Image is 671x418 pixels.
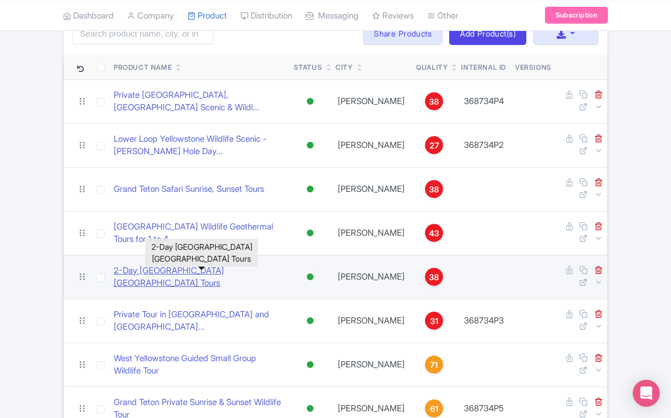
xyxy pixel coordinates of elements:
[430,315,439,327] span: 31
[331,343,411,386] td: [PERSON_NAME]
[429,96,439,108] span: 38
[457,299,511,343] td: 368734P3
[294,62,323,73] div: Status
[429,227,439,240] span: 43
[331,167,411,211] td: [PERSON_NAME]
[331,255,411,299] td: [PERSON_NAME]
[416,62,448,73] div: Quality
[416,136,452,154] a: 27
[331,123,411,167] td: [PERSON_NAME]
[416,312,452,330] a: 31
[305,93,316,110] div: Active
[429,183,439,196] span: 38
[429,271,439,284] span: 38
[633,380,660,407] div: Open Intercom Messenger
[416,268,452,286] a: 38
[305,137,316,154] div: Active
[305,357,316,373] div: Active
[305,225,316,241] div: Active
[145,239,258,267] div: 2-Day [GEOGRAPHIC_DATA] [GEOGRAPHIC_DATA] Tours
[457,123,511,167] td: 368734P2
[114,183,264,196] a: Grand Teton Safari Sunrise, Sunset Tours
[114,133,285,158] a: Lower Loop Yellowstone Wildlife Scenic - [PERSON_NAME] Hole Day...
[416,356,452,374] a: 71
[416,399,452,417] a: 61
[305,313,316,329] div: Active
[114,89,285,114] a: Private [GEOGRAPHIC_DATA], [GEOGRAPHIC_DATA] Scenic & Wildl...
[114,221,285,246] a: [GEOGRAPHIC_DATA] Wildlife Geothermal Tours for 1 to 4
[114,264,285,290] a: 2-Day [GEOGRAPHIC_DATA] [GEOGRAPHIC_DATA] Tours
[305,269,316,285] div: Active
[331,211,411,255] td: [PERSON_NAME]
[511,54,556,80] th: Versions
[430,140,439,152] span: 27
[430,359,438,371] span: 71
[449,23,526,45] a: Add Product(s)
[114,352,285,377] a: West Yellowstone Guided Small Group Wildlife Tour
[73,23,213,44] input: Search product name, city, or interal id
[331,299,411,343] td: [PERSON_NAME]
[363,23,442,45] a: Share Products
[305,181,316,197] div: Active
[457,54,511,80] th: Internal ID
[545,7,608,24] a: Subscription
[114,308,285,334] a: Private Tour in [GEOGRAPHIC_DATA] and [GEOGRAPHIC_DATA]...
[430,403,439,415] span: 61
[331,79,411,123] td: [PERSON_NAME]
[335,62,352,73] div: City
[305,401,316,417] div: Active
[114,62,172,73] div: Product Name
[457,79,511,123] td: 368734P4
[416,92,452,110] a: 38
[416,224,452,242] a: 43
[416,180,452,198] a: 38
